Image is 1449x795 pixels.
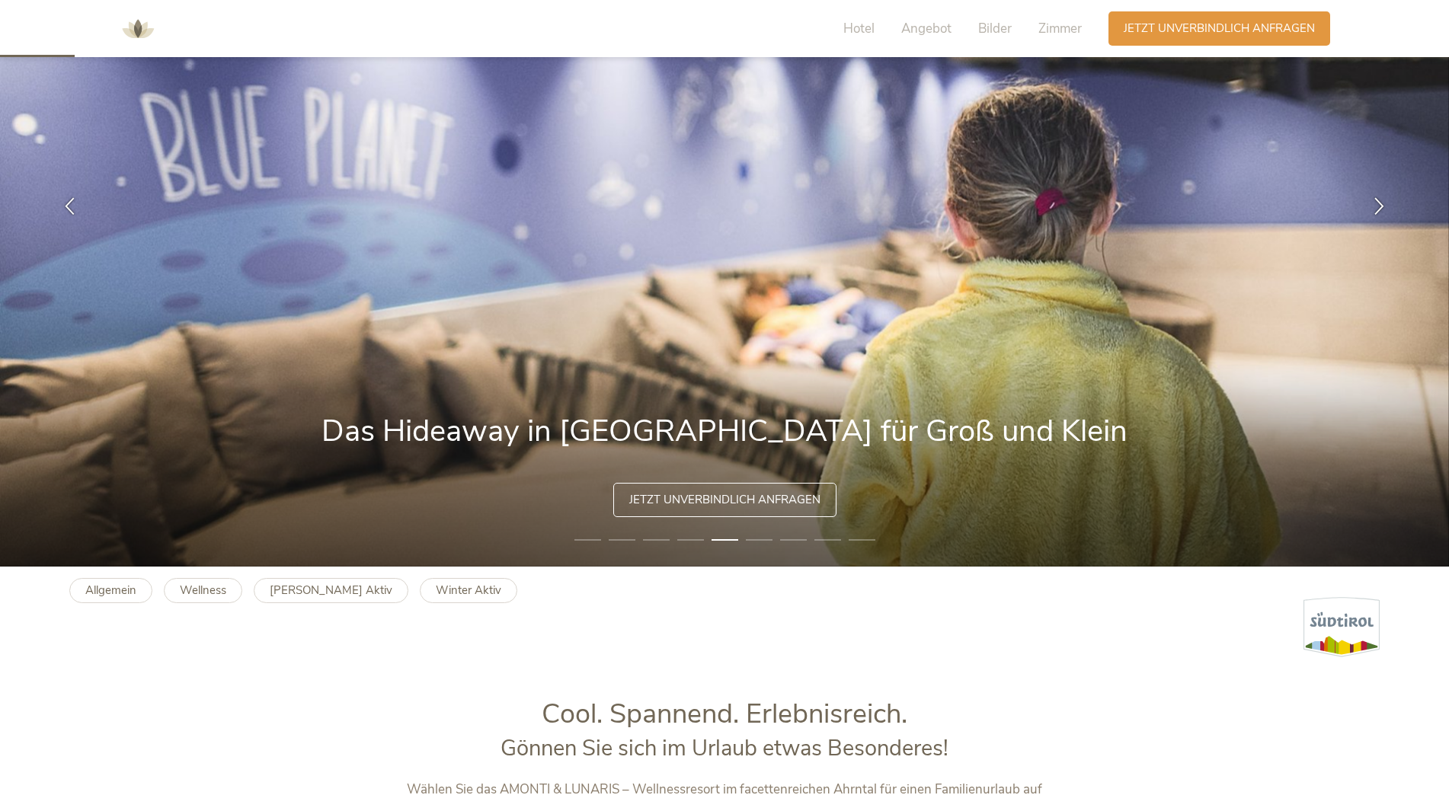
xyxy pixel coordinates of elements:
[501,733,948,763] span: Gönnen Sie sich im Urlaub etwas Besonderes!
[1124,21,1315,37] span: Jetzt unverbindlich anfragen
[69,578,152,603] a: Allgemein
[85,583,136,598] b: Allgemein
[843,20,875,37] span: Hotel
[270,583,392,598] b: [PERSON_NAME] Aktiv
[1038,20,1082,37] span: Zimmer
[254,578,408,603] a: [PERSON_NAME] Aktiv
[420,578,517,603] a: Winter Aktiv
[978,20,1012,37] span: Bilder
[542,695,907,733] span: Cool. Spannend. Erlebnisreich.
[115,23,161,34] a: AMONTI & LUNARIS Wellnessresort
[164,578,242,603] a: Wellness
[901,20,952,37] span: Angebot
[115,6,161,52] img: AMONTI & LUNARIS Wellnessresort
[180,583,226,598] b: Wellness
[629,492,820,508] span: Jetzt unverbindlich anfragen
[436,583,501,598] b: Winter Aktiv
[1303,597,1380,657] img: Südtirol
